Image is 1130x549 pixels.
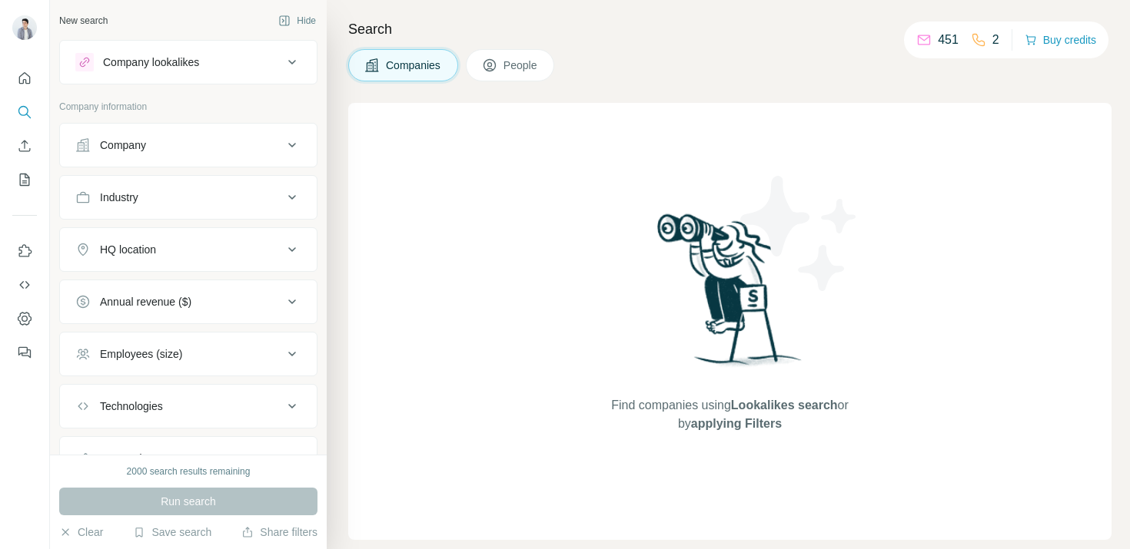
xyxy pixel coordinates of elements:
[607,396,852,433] span: Find companies using or by
[103,55,199,70] div: Company lookalikes
[1025,29,1096,51] button: Buy credits
[730,164,869,303] img: Surfe Illustration - Stars
[100,399,163,414] div: Technologies
[348,18,1112,40] h4: Search
[59,524,103,540] button: Clear
[691,417,782,430] span: applying Filters
[12,132,37,160] button: Enrich CSV
[12,166,37,193] button: My lists
[100,451,147,466] div: Keywords
[12,15,37,40] img: Avatar
[60,231,317,268] button: HQ location
[60,127,317,164] button: Company
[59,100,317,114] p: Company information
[60,283,317,320] button: Annual revenue ($)
[12,305,37,332] button: Dashboard
[992,31,999,49] p: 2
[133,524,211,540] button: Save search
[12,271,37,299] button: Use Surfe API
[100,294,191,309] div: Annual revenue ($)
[100,190,138,205] div: Industry
[60,336,317,372] button: Employees (size)
[650,210,810,381] img: Surfe Illustration - Woman searching with binoculars
[268,9,327,32] button: Hide
[60,44,317,81] button: Company lookalikes
[12,98,37,126] button: Search
[60,179,317,216] button: Industry
[100,346,182,362] div: Employees (size)
[100,137,146,153] div: Company
[731,399,838,412] span: Lookalikes search
[12,339,37,366] button: Feedback
[12,64,37,92] button: Quick start
[127,465,251,478] div: 2000 search results remaining
[60,388,317,425] button: Technologies
[12,237,37,265] button: Use Surfe on LinkedIn
[386,58,442,73] span: Companies
[59,14,108,28] div: New search
[100,242,156,257] div: HQ location
[504,58,539,73] span: People
[938,31,959,49] p: 451
[241,524,317,540] button: Share filters
[60,440,317,477] button: Keywords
